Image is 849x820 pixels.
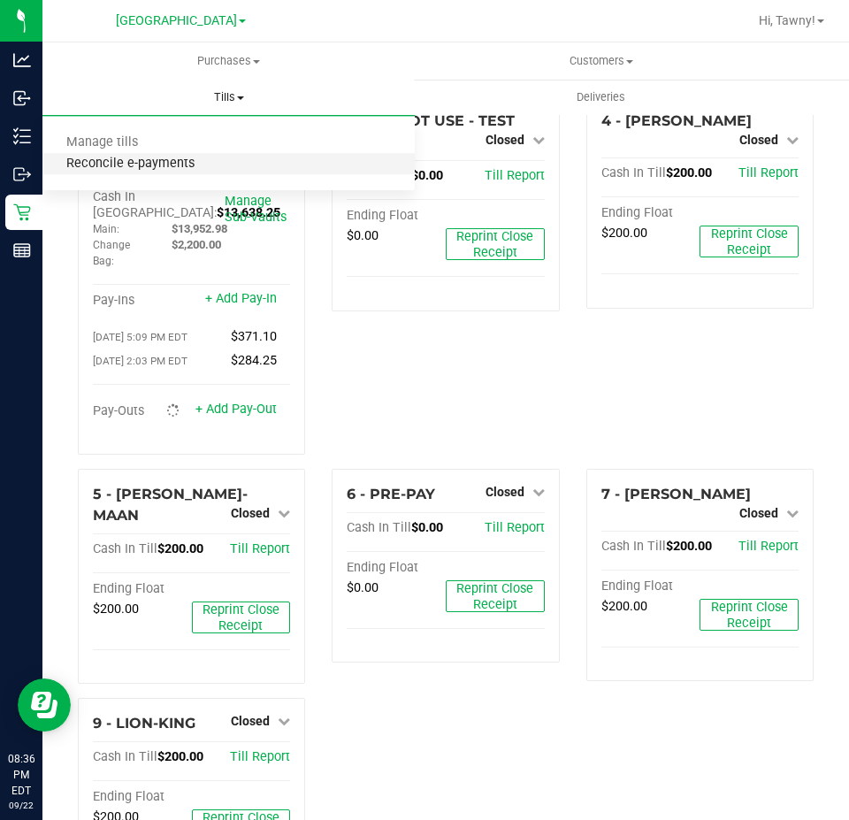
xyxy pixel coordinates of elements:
[42,89,415,105] span: Tills
[195,402,277,417] a: + Add Pay-Out
[13,241,31,259] inline-svg: Reports
[415,42,787,80] a: Customers
[485,168,545,183] a: Till Report
[601,539,666,554] span: Cash In Till
[18,678,71,732] iframe: Resource center
[666,539,712,554] span: $200.00
[347,580,379,595] span: $0.00
[347,228,379,243] span: $0.00
[192,602,291,633] button: Reprint Close Receipt
[93,293,192,309] div: Pay-Ins
[13,203,31,221] inline-svg: Retail
[446,228,545,260] button: Reprint Close Receipt
[93,486,248,524] span: 5 - [PERSON_NAME]-MAAN
[93,403,192,419] div: Pay-Outs
[116,13,237,28] span: [GEOGRAPHIC_DATA]
[93,223,119,235] span: Main:
[42,135,162,150] span: Manage tills
[456,229,533,260] span: Reprint Close Receipt
[231,714,270,728] span: Closed
[93,541,157,556] span: Cash In Till
[93,581,192,597] div: Ending Float
[456,581,533,612] span: Reprint Close Receipt
[347,520,411,535] span: Cash In Till
[738,539,799,554] a: Till Report
[486,485,524,499] span: Closed
[8,799,34,812] p: 09/22
[739,133,778,147] span: Closed
[93,355,187,367] span: [DATE] 2:03 PM EDT
[666,165,712,180] span: $200.00
[93,189,217,220] span: Cash In [GEOGRAPHIC_DATA]:
[700,599,799,631] button: Reprint Close Receipt
[711,600,788,631] span: Reprint Close Receipt
[416,53,786,69] span: Customers
[13,89,31,107] inline-svg: Inbound
[13,127,31,145] inline-svg: Inventory
[93,239,130,267] span: Change Bag:
[601,486,751,502] span: 7 - [PERSON_NAME]
[172,222,227,235] span: $13,952.98
[93,715,195,732] span: 9 - LION-KING
[486,133,524,147] span: Closed
[347,486,435,502] span: 6 - PRE-PAY
[415,79,787,116] a: Deliveries
[93,602,139,617] span: $200.00
[601,226,647,241] span: $200.00
[42,157,218,172] span: Reconcile e-payments
[347,560,446,576] div: Ending Float
[13,165,31,183] inline-svg: Outbound
[205,291,277,306] a: + Add Pay-In
[43,53,414,69] span: Purchases
[485,520,545,535] a: Till Report
[42,42,415,80] a: Purchases
[93,331,187,343] span: [DATE] 5:09 PM EDT
[93,789,192,805] div: Ending Float
[601,599,647,614] span: $200.00
[217,205,280,220] span: $13,638.25
[13,51,31,69] inline-svg: Analytics
[93,749,157,764] span: Cash In Till
[157,541,203,556] span: $200.00
[601,205,700,221] div: Ending Float
[231,329,277,344] span: $371.10
[203,602,279,633] span: Reprint Close Receipt
[42,79,415,116] a: Tills Manage tills Reconcile e-payments
[700,226,799,257] button: Reprint Close Receipt
[446,580,545,612] button: Reprint Close Receipt
[225,194,287,225] a: Manage Sub-Vaults
[738,165,799,180] a: Till Report
[230,749,290,764] a: Till Report
[601,165,666,180] span: Cash In Till
[553,89,649,105] span: Deliveries
[231,353,277,368] span: $284.25
[172,238,221,251] span: $2,200.00
[347,208,446,224] div: Ending Float
[157,749,203,764] span: $200.00
[759,13,815,27] span: Hi, Tawny!
[601,112,752,129] span: 4 - [PERSON_NAME]
[8,751,34,799] p: 08:36 PM EDT
[711,226,788,257] span: Reprint Close Receipt
[231,506,270,520] span: Closed
[601,579,700,594] div: Ending Float
[411,520,443,535] span: $0.00
[230,541,290,556] a: Till Report
[411,168,443,183] span: $0.00
[739,506,778,520] span: Closed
